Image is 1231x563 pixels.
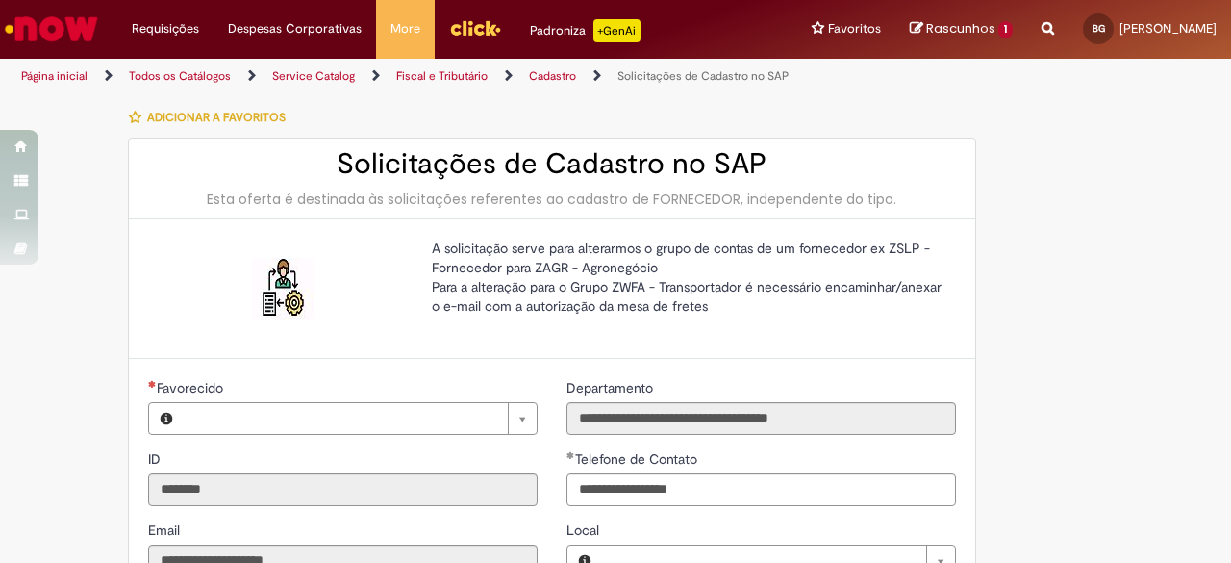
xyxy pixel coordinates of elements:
a: Todos os Catálogos [129,68,231,84]
a: Limpar campo Favorecido [184,403,537,434]
a: Service Catalog [272,68,355,84]
button: Adicionar a Favoritos [128,97,296,138]
span: Somente leitura - Departamento [566,379,657,397]
span: [PERSON_NAME] [1119,20,1217,37]
span: Necessários [148,380,157,388]
button: Favorecido, Visualizar este registro [149,403,184,434]
img: ServiceNow [2,10,101,48]
a: Página inicial [21,68,88,84]
p: A solicitação serve para alterarmos o grupo de contas de um fornecedor ex ZSLP - Fornecedor para ... [432,239,942,316]
input: Telefone de Contato [566,473,956,506]
span: Somente leitura - Email [148,522,184,539]
ul: Trilhas de página [14,59,806,94]
div: Padroniza [530,19,641,42]
img: Solicitações de Cadastro no SAP [252,258,314,320]
span: Favoritos [828,19,881,38]
span: Local [566,522,603,539]
h2: Solicitações de Cadastro no SAP [148,148,956,180]
div: Esta oferta é destinada às solicitações referentes ao cadastro de FORNECEDOR, independente do tipo. [148,190,956,209]
span: Despesas Corporativas [228,19,362,38]
label: Somente leitura - Departamento [566,378,657,397]
span: Somente leitura - ID [148,450,164,468]
a: Cadastro [529,68,576,84]
span: More [390,19,420,38]
span: Rascunhos [926,19,995,38]
span: Requisições [132,19,199,38]
span: 1 [998,21,1013,38]
input: Departamento [566,402,956,435]
p: +GenAi [593,19,641,42]
span: Adicionar a Favoritos [147,110,286,125]
input: ID [148,473,538,506]
a: Fiscal e Tributário [396,68,488,84]
img: click_logo_yellow_360x200.png [449,13,501,42]
span: Necessários - Favorecido [157,379,227,397]
span: Obrigatório Preenchido [566,451,575,459]
span: Telefone de Contato [575,450,701,468]
a: Rascunhos [910,20,1013,38]
a: Solicitações de Cadastro no SAP [617,68,789,84]
label: Somente leitura - Email [148,521,184,540]
span: BG [1093,22,1105,35]
label: Somente leitura - ID [148,449,164,469]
